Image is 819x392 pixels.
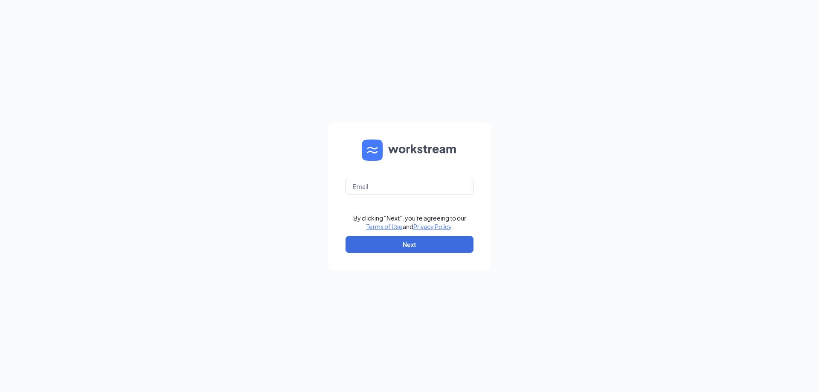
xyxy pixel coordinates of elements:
img: WS logo and Workstream text [362,139,457,161]
button: Next [346,236,473,253]
div: By clicking "Next", you're agreeing to our and . [353,214,466,231]
a: Privacy Policy [413,223,451,230]
a: Terms of Use [366,223,403,230]
input: Email [346,178,473,195]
